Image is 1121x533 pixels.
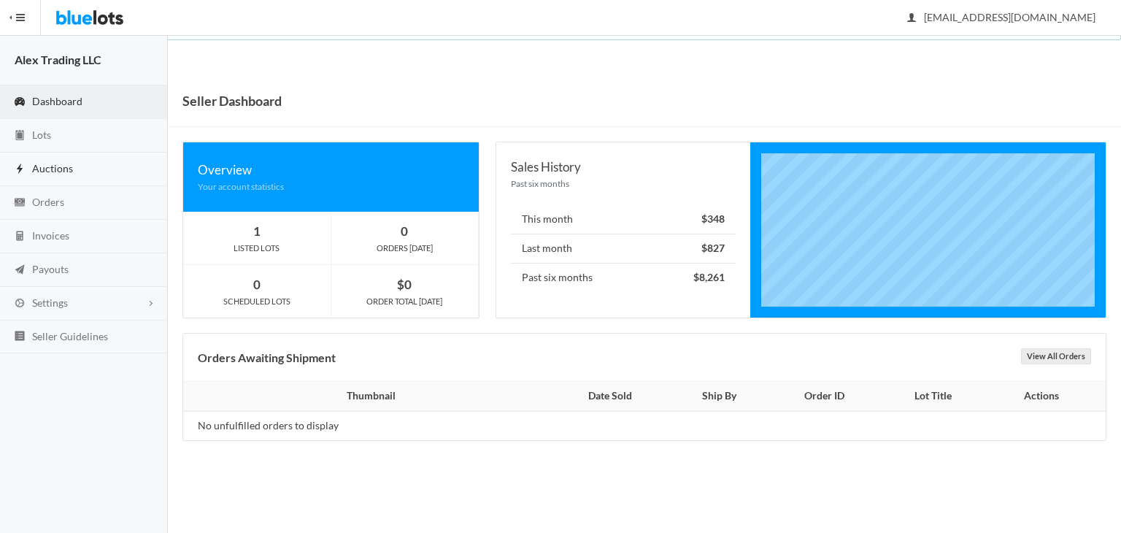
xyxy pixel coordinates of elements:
span: [EMAIL_ADDRESS][DOMAIN_NAME] [908,11,1095,23]
strong: Alex Trading LLC [15,53,101,66]
div: Sales History [511,157,736,177]
strong: 0 [401,223,408,239]
a: View All Orders [1021,348,1091,364]
span: Lots [32,129,51,141]
span: Settings [32,296,68,309]
ion-icon: speedometer [12,96,27,110]
div: LISTED LOTS [183,242,331,255]
strong: $0 [397,277,412,292]
li: Last month [511,234,736,264]
th: Lot Title [881,382,987,411]
ion-icon: cash [12,196,27,210]
b: Orders Awaiting Shipment [198,350,336,364]
th: Date Sold [550,382,670,411]
strong: $827 [701,242,725,254]
ion-icon: cog [12,297,27,311]
th: Order ID [768,382,880,411]
div: Your account statistics [198,180,464,193]
strong: 1 [253,223,261,239]
th: Actions [986,382,1106,411]
ion-icon: person [904,12,919,26]
ion-icon: flash [12,163,27,177]
div: SCHEDULED LOTS [183,295,331,308]
span: Auctions [32,162,73,175]
ion-icon: list box [12,330,27,344]
span: Invoices [32,229,69,242]
strong: $348 [701,212,725,225]
li: Past six months [511,263,736,292]
div: ORDER TOTAL [DATE] [331,295,479,308]
th: Ship By [670,382,769,411]
li: This month [511,205,736,234]
h1: Seller Dashboard [182,90,282,112]
span: Orders [32,196,64,208]
div: Overview [198,160,464,180]
strong: $8,261 [693,271,725,283]
span: Seller Guidelines [32,330,108,342]
ion-icon: paper plane [12,264,27,277]
div: ORDERS [DATE] [331,242,479,255]
th: Thumbnail [183,382,550,411]
span: Dashboard [32,95,82,107]
strong: 0 [253,277,261,292]
td: No unfulfilled orders to display [183,411,550,440]
div: Past six months [511,177,736,191]
ion-icon: calculator [12,230,27,244]
span: Payouts [32,263,69,275]
ion-icon: clipboard [12,129,27,143]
